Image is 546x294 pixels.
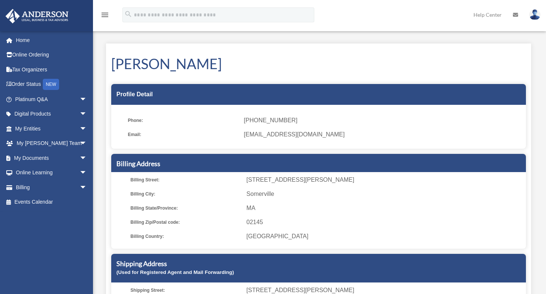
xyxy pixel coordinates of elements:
span: arrow_drop_down [80,92,94,107]
a: Digital Productsarrow_drop_down [5,107,98,122]
span: Billing Country: [131,231,241,242]
span: Billing Street: [131,175,241,185]
a: Online Ordering [5,48,98,62]
i: menu [100,10,109,19]
span: arrow_drop_down [80,136,94,151]
a: Billingarrow_drop_down [5,180,98,195]
span: Email: [128,129,239,140]
span: Phone: [128,115,239,126]
h5: Shipping Address [116,259,521,268]
a: Events Calendar [5,195,98,210]
span: Billing Zip/Postal code: [131,217,241,227]
a: Platinum Q&Aarrow_drop_down [5,92,98,107]
a: Tax Organizers [5,62,98,77]
span: [EMAIL_ADDRESS][DOMAIN_NAME] [244,129,521,140]
span: arrow_drop_down [80,151,94,166]
span: 02145 [247,217,523,227]
span: arrow_drop_down [80,180,94,195]
a: My [PERSON_NAME] Teamarrow_drop_down [5,136,98,151]
span: [PHONE_NUMBER] [244,115,521,126]
div: Profile Detail [111,84,526,105]
img: User Pic [529,9,540,20]
a: menu [100,13,109,19]
img: Anderson Advisors Platinum Portal [3,9,71,23]
h1: [PERSON_NAME] [111,54,526,74]
h5: Billing Address [116,159,521,168]
i: search [124,10,132,18]
a: My Documentsarrow_drop_down [5,151,98,165]
span: arrow_drop_down [80,107,94,122]
a: Online Learningarrow_drop_down [5,165,98,180]
span: Billing City: [131,189,241,199]
div: NEW [43,79,59,90]
span: MA [247,203,523,213]
span: [STREET_ADDRESS][PERSON_NAME] [247,175,523,185]
small: (Used for Registered Agent and Mail Forwarding) [116,269,234,275]
span: Billing State/Province: [131,203,241,213]
span: arrow_drop_down [80,165,94,181]
a: Home [5,33,98,48]
span: [GEOGRAPHIC_DATA] [247,231,523,242]
a: Order StatusNEW [5,77,98,92]
span: arrow_drop_down [80,121,94,136]
span: Somerville [247,189,523,199]
a: My Entitiesarrow_drop_down [5,121,98,136]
